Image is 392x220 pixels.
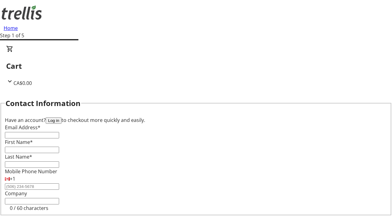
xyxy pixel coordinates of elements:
h2: Cart [6,61,386,71]
label: Mobile Phone Number [5,168,57,175]
button: Log in [46,117,62,124]
tr-character-limit: 0 / 60 characters [10,205,48,211]
label: Last Name* [5,153,32,160]
input: (506) 234-5678 [5,183,59,190]
h2: Contact Information [6,98,81,109]
div: Have an account? to checkout more quickly and easily. [5,116,387,124]
span: CA$0.00 [13,80,32,86]
label: First Name* [5,139,33,145]
label: Email Address* [5,124,40,131]
label: Company [5,190,27,197]
div: CartCA$0.00 [6,45,386,87]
